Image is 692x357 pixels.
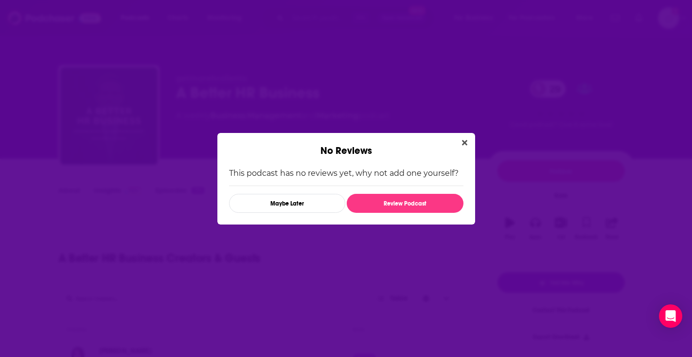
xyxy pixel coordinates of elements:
button: Close [458,137,471,149]
button: Maybe Later [229,194,345,213]
p: This podcast has no reviews yet, why not add one yourself? [229,169,463,178]
div: No Reviews [217,133,475,157]
button: Review Podcast [347,194,463,213]
div: Open Intercom Messenger [659,304,682,328]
